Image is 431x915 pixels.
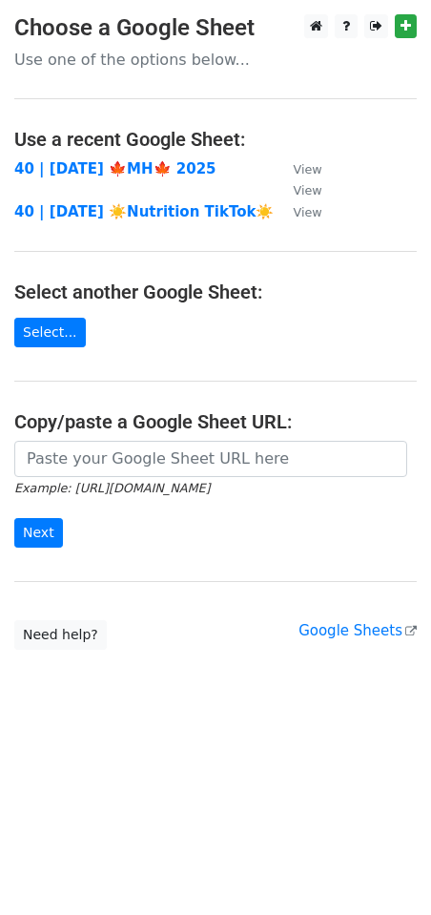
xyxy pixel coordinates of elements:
[14,318,86,347] a: Select...
[14,128,417,151] h4: Use a recent Google Sheet:
[14,50,417,70] p: Use one of the options below...
[274,160,321,177] a: View
[293,205,321,219] small: View
[14,160,216,177] a: 40 | [DATE] 🍁MH🍁 2025
[14,14,417,42] h3: Choose a Google Sheet
[274,203,321,220] a: View
[14,481,210,495] small: Example: [URL][DOMAIN_NAME]
[274,181,321,198] a: View
[14,203,274,220] a: 40 | [DATE] ☀️Nutrition TikTok☀️
[293,162,321,177] small: View
[14,441,407,477] input: Paste your Google Sheet URL here
[14,518,63,548] input: Next
[14,410,417,433] h4: Copy/paste a Google Sheet URL:
[14,620,107,650] a: Need help?
[298,622,417,639] a: Google Sheets
[293,183,321,198] small: View
[14,281,417,303] h4: Select another Google Sheet:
